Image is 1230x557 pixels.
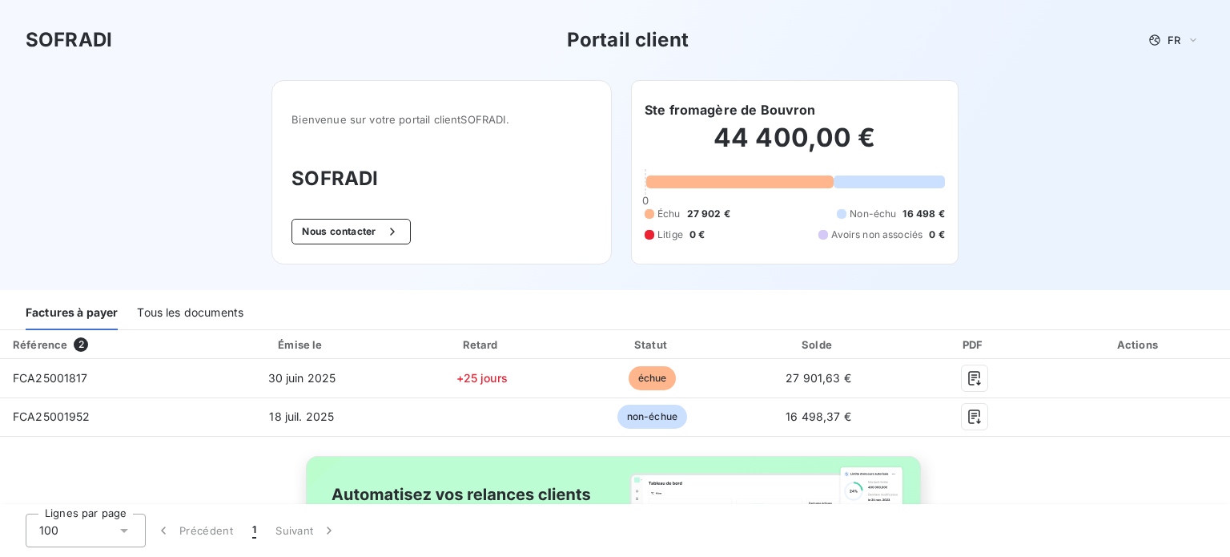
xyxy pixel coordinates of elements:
span: 100 [39,523,58,539]
div: PDF [903,337,1044,353]
span: 30 juin 2025 [268,371,336,385]
span: 27 902 € [687,207,730,221]
button: Suivant [266,514,347,547]
span: non-échue [617,405,687,429]
span: 0 € [689,228,705,242]
span: 16 498,37 € [786,410,851,423]
h6: Ste fromagère de Bouvron [645,100,816,119]
div: Référence [13,338,67,351]
span: 27 901,63 € [786,371,851,385]
div: Solde [740,337,898,353]
span: FCA25001817 [13,371,88,385]
span: Litige [657,228,683,242]
span: Échu [657,207,681,221]
h3: SOFRADI [291,164,592,193]
button: 1 [243,514,266,547]
span: 2 [74,337,88,352]
div: Factures à payer [26,297,118,330]
span: 18 juil. 2025 [269,410,334,423]
h2: 44 400,00 € [645,122,945,170]
span: FCA25001952 [13,410,90,423]
h3: SOFRADI [26,26,112,54]
div: Statut [571,337,733,353]
button: Précédent [146,514,243,547]
div: Retard [399,337,565,353]
div: Actions [1051,337,1227,353]
span: Bienvenue sur votre portail client SOFRADI . [291,113,592,126]
span: 0 € [929,228,944,242]
span: 1 [252,523,256,539]
h3: Portail client [567,26,689,54]
div: Tous les documents [137,297,243,330]
span: +25 jours [456,371,508,385]
div: Émise le [211,337,392,353]
span: FR [1168,34,1180,46]
span: Avoirs non associés [831,228,922,242]
span: 16 498 € [902,207,944,221]
button: Nous contacter [291,219,410,244]
span: échue [629,366,677,390]
span: Non-échu [850,207,896,221]
span: 0 [642,194,649,207]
